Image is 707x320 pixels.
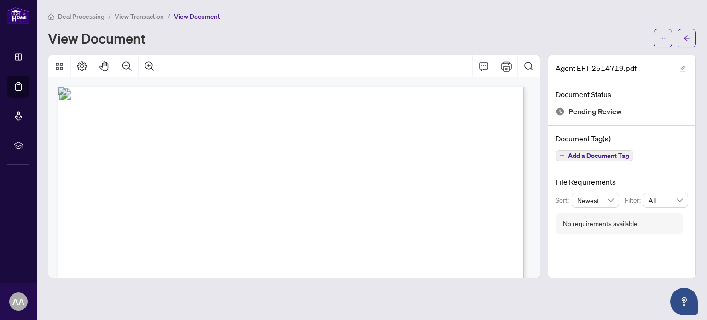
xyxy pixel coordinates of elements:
[556,176,688,187] h4: File Requirements
[568,105,622,118] span: Pending Review
[174,12,220,21] span: View Document
[556,107,565,116] img: Document Status
[12,295,24,308] span: AA
[556,133,688,144] h4: Document Tag(s)
[660,35,666,41] span: ellipsis
[115,12,164,21] span: View Transaction
[577,193,614,207] span: Newest
[560,153,564,158] span: plus
[168,11,170,22] li: /
[625,195,643,205] p: Filter:
[48,13,54,20] span: home
[649,193,683,207] span: All
[563,219,637,229] div: No requirements available
[568,152,629,159] span: Add a Document Tag
[556,150,633,161] button: Add a Document Tag
[679,65,686,72] span: edit
[58,12,104,21] span: Deal Processing
[556,195,572,205] p: Sort:
[7,7,29,24] img: logo
[670,288,698,315] button: Open asap
[48,31,145,46] h1: View Document
[108,11,111,22] li: /
[684,35,690,41] span: arrow-left
[556,89,688,100] h4: Document Status
[556,63,637,74] span: Agent EFT 2514719.pdf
